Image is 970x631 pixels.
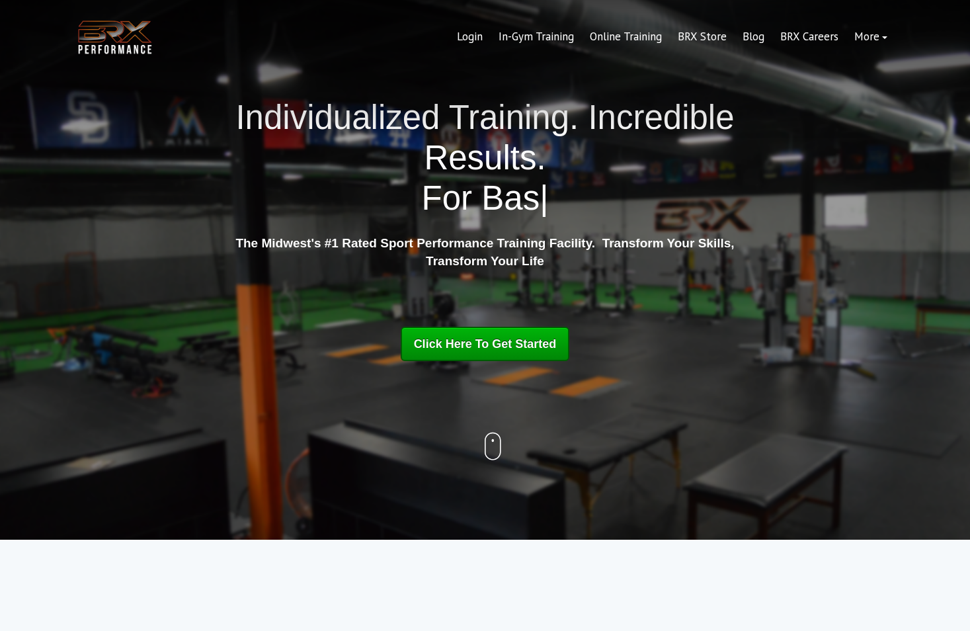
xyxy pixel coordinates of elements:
[449,21,491,53] a: Login
[231,97,740,219] h1: Individualized Training. Incredible Results.
[75,17,155,58] img: BRX Transparent Logo-2
[735,21,772,53] a: Blog
[422,179,540,217] span: For Bas
[582,21,670,53] a: Online Training
[414,337,557,351] span: Click Here To Get Started
[449,21,895,53] div: Navigation Menu
[772,21,846,53] a: BRX Careers
[491,21,582,53] a: In-Gym Training
[846,21,895,53] a: More
[540,179,548,217] span: |
[670,21,735,53] a: BRX Store
[235,236,734,268] strong: The Midwest's #1 Rated Sport Performance Training Facility. Transform Your Skills, Transform Your...
[401,327,570,361] a: Click Here To Get Started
